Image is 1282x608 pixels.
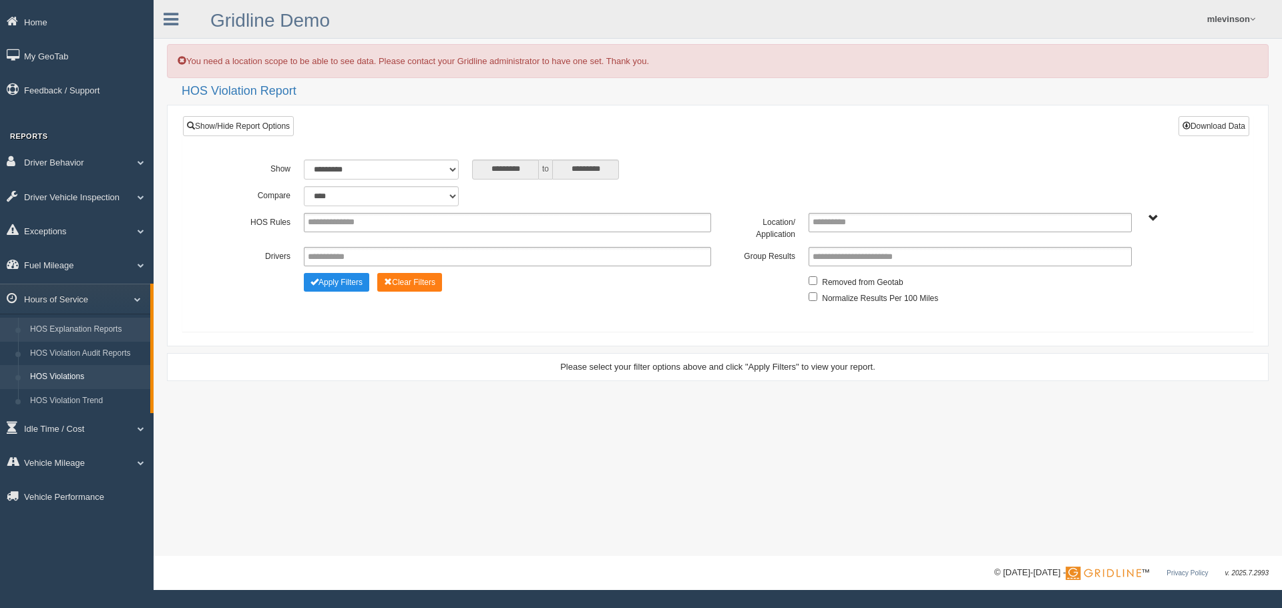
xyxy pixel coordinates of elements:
label: Location/ Application [718,213,802,240]
div: Please select your filter options above and click "Apply Filters" to view your report. [179,360,1257,373]
span: to [539,160,552,180]
button: Change Filter Options [304,273,369,292]
span: v. 2025.7.2993 [1225,569,1269,577]
a: HOS Explanation Reports [24,318,150,342]
h2: HOS Violation Report [182,85,1269,98]
a: HOS Violation Audit Reports [24,342,150,366]
label: Group Results [718,247,802,263]
a: Gridline Demo [210,10,330,31]
label: Removed from Geotab [822,273,903,289]
label: Compare [213,186,297,202]
button: Download Data [1179,116,1249,136]
div: © [DATE]-[DATE] - ™ [994,566,1269,580]
a: HOS Violations [24,365,150,389]
button: Change Filter Options [377,273,442,292]
img: Gridline [1066,567,1141,580]
a: HOS Violation Trend [24,389,150,413]
label: Show [213,160,297,176]
label: Drivers [213,247,297,263]
a: Show/Hide Report Options [183,116,294,136]
label: Normalize Results Per 100 Miles [822,289,938,305]
label: HOS Rules [213,213,297,229]
a: Privacy Policy [1166,569,1208,577]
div: You need a location scope to be able to see data. Please contact your Gridline administrator to h... [167,44,1269,78]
